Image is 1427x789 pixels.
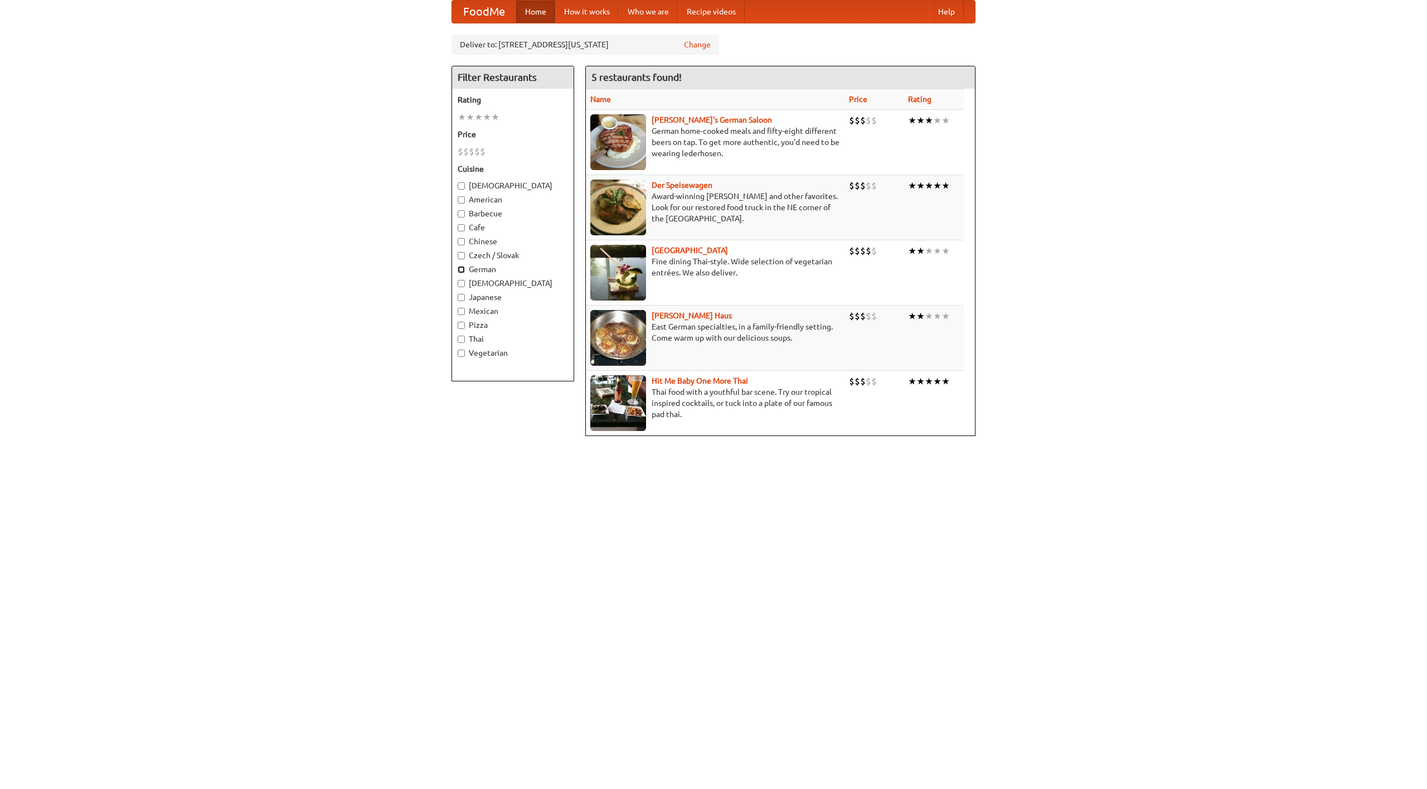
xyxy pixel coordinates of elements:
h5: Price [458,129,568,140]
li: $ [480,146,486,158]
li: $ [866,245,871,257]
label: [DEMOGRAPHIC_DATA] [458,180,568,191]
li: $ [469,146,474,158]
label: American [458,194,568,205]
li: ★ [941,180,950,192]
a: Rating [908,95,931,104]
li: ★ [933,375,941,388]
a: How it works [555,1,619,23]
a: Name [590,95,611,104]
a: Der Speisewagen [652,181,712,190]
input: Chinese [458,238,465,245]
b: [PERSON_NAME] Haus [652,311,732,320]
li: $ [849,114,855,127]
p: Award-winning [PERSON_NAME] and other favorites. Look for our restored food truck in the NE corne... [590,191,840,224]
li: ★ [908,245,916,257]
li: $ [871,114,877,127]
img: satay.jpg [590,245,646,301]
li: $ [871,375,877,388]
input: German [458,266,465,273]
li: $ [855,375,860,388]
li: ★ [916,114,925,127]
li: ★ [916,310,925,322]
label: Cafe [458,222,568,233]
label: Mexican [458,306,568,317]
li: $ [871,310,877,322]
li: $ [866,114,871,127]
h5: Rating [458,94,568,105]
p: East German specialties, in a family-friendly setting. Come warm up with our delicious soups. [590,321,840,343]
li: ★ [941,375,950,388]
input: Japanese [458,294,465,301]
li: $ [849,375,855,388]
li: ★ [933,180,941,192]
li: ★ [483,111,491,123]
li: ★ [925,180,933,192]
input: Pizza [458,322,465,329]
p: German home-cooked meals and fifty-eight different beers on tap. To get more authentic, you'd nee... [590,125,840,159]
input: Barbecue [458,210,465,217]
li: ★ [916,375,925,388]
li: $ [860,114,866,127]
input: Cafe [458,224,465,231]
img: kohlhaus.jpg [590,310,646,366]
li: ★ [916,180,925,192]
input: American [458,196,465,204]
input: Vegetarian [458,350,465,357]
li: $ [871,245,877,257]
label: Barbecue [458,208,568,219]
li: $ [458,146,463,158]
a: Hit Me Baby One More Thai [652,376,748,385]
li: ★ [933,245,941,257]
li: $ [849,180,855,192]
li: $ [860,245,866,257]
img: speisewagen.jpg [590,180,646,235]
li: $ [860,375,866,388]
input: Thai [458,336,465,343]
label: Japanese [458,292,568,303]
a: Recipe videos [678,1,745,23]
label: Pizza [458,320,568,331]
b: [PERSON_NAME]'s German Saloon [652,115,772,124]
a: Home [516,1,555,23]
li: ★ [925,245,933,257]
a: Who we are [619,1,678,23]
li: ★ [925,375,933,388]
li: ★ [925,114,933,127]
li: ★ [941,310,950,322]
li: $ [474,146,480,158]
input: Mexican [458,308,465,315]
li: ★ [466,111,474,123]
li: $ [866,310,871,322]
a: Price [849,95,867,104]
li: ★ [491,111,499,123]
li: $ [860,180,866,192]
p: Thai food with a youthful bar scene. Try our tropical inspired cocktails, or tuck into a plate of... [590,386,840,420]
img: esthers.jpg [590,114,646,170]
input: [DEMOGRAPHIC_DATA] [458,182,465,190]
li: ★ [941,245,950,257]
li: $ [463,146,469,158]
li: ★ [925,310,933,322]
li: $ [849,245,855,257]
a: [GEOGRAPHIC_DATA] [652,246,728,255]
label: Czech / Slovak [458,250,568,261]
h5: Cuisine [458,163,568,175]
li: ★ [933,310,941,322]
label: German [458,264,568,275]
li: $ [855,310,860,322]
li: $ [871,180,877,192]
a: Help [929,1,964,23]
li: $ [849,310,855,322]
li: ★ [458,111,466,123]
li: ★ [916,245,925,257]
label: Chinese [458,236,568,247]
ng-pluralize: 5 restaurants found! [591,72,682,83]
div: Deliver to: [STREET_ADDRESS][US_STATE] [452,35,719,55]
label: Thai [458,333,568,345]
li: ★ [941,114,950,127]
p: Fine dining Thai-style. Wide selection of vegetarian entrées. We also deliver. [590,256,840,278]
li: $ [855,180,860,192]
